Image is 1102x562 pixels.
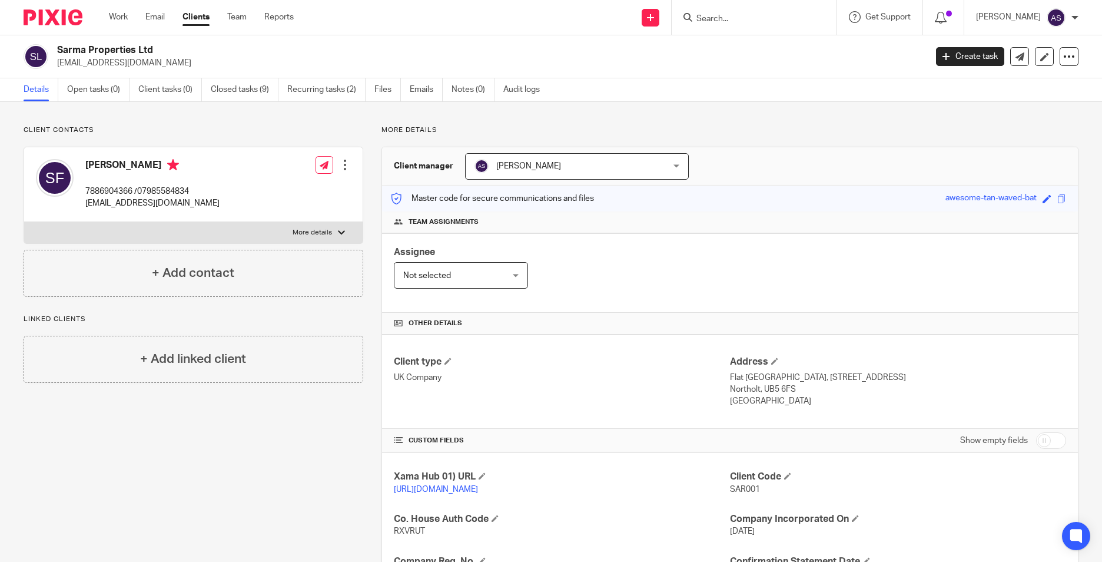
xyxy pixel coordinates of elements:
[730,485,760,494] span: SAR001
[945,192,1037,206] div: awesome-tan-waved-bat
[24,9,82,25] img: Pixie
[730,513,1066,525] h4: Company Incorporated On
[976,11,1041,23] p: [PERSON_NAME]
[167,159,179,171] i: Primary
[409,319,462,328] span: Other details
[57,44,746,57] h2: Sarma Properties Ltd
[403,272,451,280] span: Not selected
[138,78,202,101] a: Client tasks (0)
[391,193,594,204] p: Master code for secure communications and files
[730,527,755,535] span: [DATE]
[503,78,549,101] a: Audit logs
[394,356,730,368] h4: Client type
[730,471,1066,483] h4: Client Code
[182,11,210,23] a: Clients
[394,372,730,384] p: UK Company
[264,11,294,23] a: Reports
[85,197,220,209] p: [EMAIL_ADDRESS][DOMAIN_NAME]
[695,14,801,25] input: Search
[24,78,58,101] a: Details
[936,47,1004,66] a: Create task
[394,513,730,525] h4: Co. House Auth Code
[410,78,443,101] a: Emails
[474,159,489,173] img: svg%3E
[24,44,48,69] img: svg%3E
[227,11,247,23] a: Team
[960,435,1028,447] label: Show empty fields
[409,217,479,227] span: Team assignments
[496,162,561,170] span: [PERSON_NAME]
[730,356,1066,368] h4: Address
[152,264,234,282] h4: + Add contact
[145,11,165,23] a: Email
[452,78,494,101] a: Notes (0)
[865,13,911,21] span: Get Support
[394,485,478,494] a: [URL][DOMAIN_NAME]
[1047,8,1066,27] img: svg%3E
[374,78,401,101] a: Files
[85,186,220,197] p: 7886904366 /07985584834
[85,159,220,174] h4: [PERSON_NAME]
[140,350,246,368] h4: + Add linked client
[394,527,425,535] span: RXVRUT
[394,471,730,483] h4: Xama Hub 01) URL
[730,395,1066,407] p: [GEOGRAPHIC_DATA]
[24,315,363,324] p: Linked clients
[381,125,1078,135] p: More details
[293,228,332,237] p: More details
[109,11,128,23] a: Work
[394,160,453,172] h3: Client manager
[57,57,918,69] p: [EMAIL_ADDRESS][DOMAIN_NAME]
[394,247,435,257] span: Assignee
[211,78,278,101] a: Closed tasks (9)
[730,384,1066,395] p: Northolt, UB5 6FS
[394,436,730,445] h4: CUSTOM FIELDS
[36,159,74,197] img: svg%3E
[24,125,363,135] p: Client contacts
[67,78,130,101] a: Open tasks (0)
[730,372,1066,384] p: Flat [GEOGRAPHIC_DATA], [STREET_ADDRESS]
[287,78,366,101] a: Recurring tasks (2)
